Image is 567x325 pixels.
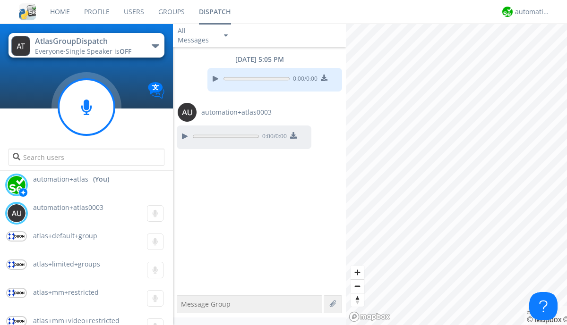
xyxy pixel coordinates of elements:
[33,231,97,240] span: atlas+default+group
[7,175,26,194] img: d2d01cd9b4174d08988066c6d424eccd
[290,132,297,139] img: download media button
[527,316,561,324] a: Mapbox
[529,292,558,320] iframe: Toggle Customer Support
[33,259,100,268] span: atlas+limited+groups
[9,149,164,166] input: Search users
[11,36,30,56] img: 373638.png
[7,260,26,269] img: orion-labs-logo.svg
[173,55,346,64] div: [DATE] 5:05 PM
[178,103,197,122] img: 373638.png
[19,3,36,20] img: cddb5a64eb264b2086981ab96f4c1ba7
[7,289,26,297] img: orion-labs-logo.svg
[35,36,141,47] div: AtlasGroupDispatch
[259,132,287,142] span: 0:00 / 0:00
[33,203,103,212] span: automation+atlas0003
[178,26,215,45] div: All Messages
[120,47,131,56] span: OFF
[351,266,364,279] button: Zoom in
[502,7,513,17] img: d2d01cd9b4174d08988066c6d424eccd
[351,293,364,307] button: Reset bearing to north
[351,293,364,307] span: Reset bearing to north
[33,316,120,325] span: atlas+mm+video+restricted
[351,280,364,293] span: Zoom out
[93,175,109,184] div: (You)
[515,7,550,17] div: automation+atlas
[321,75,327,81] img: download media button
[290,75,318,85] span: 0:00 / 0:00
[7,232,26,241] img: orion-labs-logo.svg
[35,47,141,56] div: Everyone ·
[349,311,390,322] a: Mapbox logo
[527,311,534,314] button: Toggle attribution
[7,204,26,223] img: 373638.png
[9,33,164,58] button: AtlasGroupDispatchEveryone·Single Speaker isOFF
[351,279,364,293] button: Zoom out
[33,175,88,184] span: automation+atlas
[148,82,164,99] img: Translation enabled
[224,34,228,37] img: caret-down-sm.svg
[66,47,131,56] span: Single Speaker is
[201,108,272,117] span: automation+atlas0003
[33,288,99,297] span: atlas+mm+restricted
